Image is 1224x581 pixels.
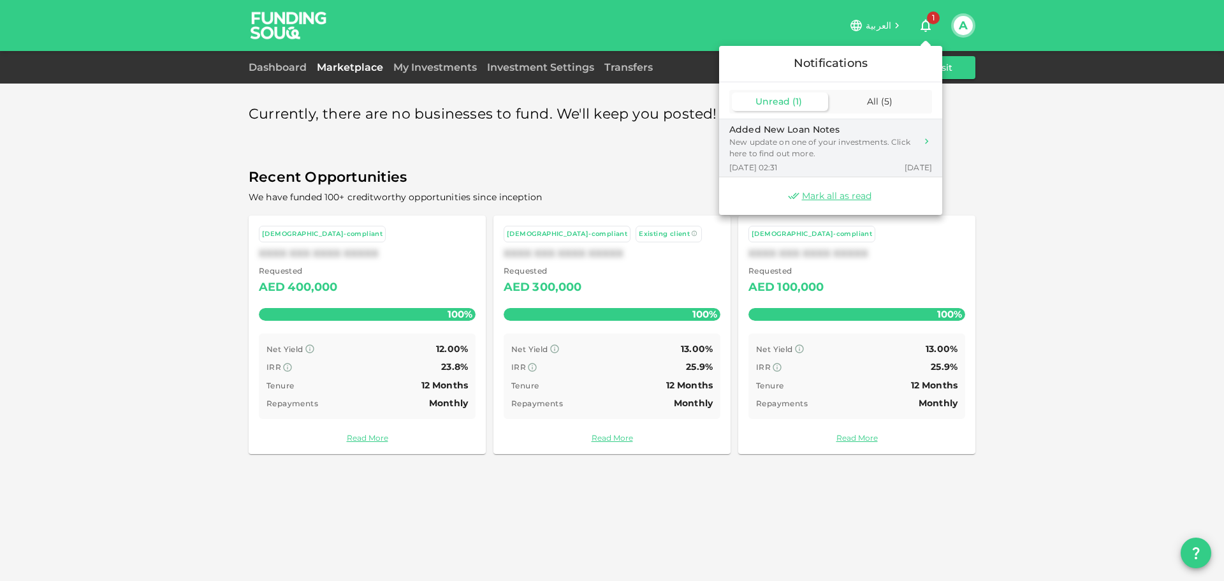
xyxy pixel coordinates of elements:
[792,96,802,107] span: ( 1 )
[729,123,916,136] div: Added New Loan Notes
[905,162,932,173] span: [DATE]
[794,56,868,70] span: Notifications
[867,96,878,107] span: All
[802,190,871,202] span: Mark all as read
[755,96,790,107] span: Unread
[729,136,916,159] div: New update on one of your investments. Click here to find out more.
[881,96,892,107] span: ( 5 )
[729,162,778,173] span: [DATE] 02:31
